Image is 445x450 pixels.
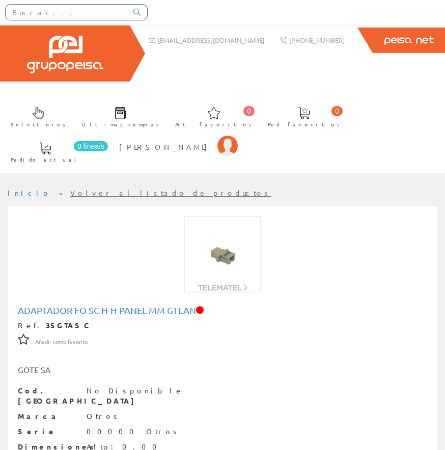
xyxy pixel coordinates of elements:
span: 0 [243,106,255,116]
img: Grupo Peisa [27,36,103,73]
span: Art. favoritos [175,119,252,129]
span: Serie [18,427,79,437]
a: Últimas compras [71,98,164,134]
span: Ped. favoritos [268,119,340,129]
span: Añadir como favorito [35,338,88,346]
span: Últimas compras [81,119,159,129]
div: Ref. [18,321,427,331]
a: Selectores [1,98,71,134]
a: Inicio [8,188,51,197]
a: 0 línea/s Pedido actual [1,134,110,169]
span: [PERSON_NAME] [119,142,212,152]
a: Volver al listado de productos [70,188,271,197]
h1: ADAPTADOR FO SC H-H PANEL MM GTLan [18,305,427,315]
span: Cod. [GEOGRAPHIC_DATA] [18,386,79,406]
div: GOTE SA [10,364,435,376]
span: Selectores [11,119,66,129]
img: Foto artículo ADAPTADOR FO SC H-H PANEL MM GTLan (150x150) [184,216,261,293]
span: 0 línea/s [74,141,108,151]
strong: 35GTASC [46,321,91,330]
input: Buscar... [6,5,127,20]
span: Pedido actual [11,154,80,165]
a: Añadir como favorito [35,336,88,346]
span: Marca [18,411,79,421]
div: No Disponible [87,386,183,396]
div: Otros [87,411,121,421]
a: [PERSON_NAME] [119,134,238,143]
div: 00000 Otros [87,427,180,437]
span: 0 [331,106,343,116]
